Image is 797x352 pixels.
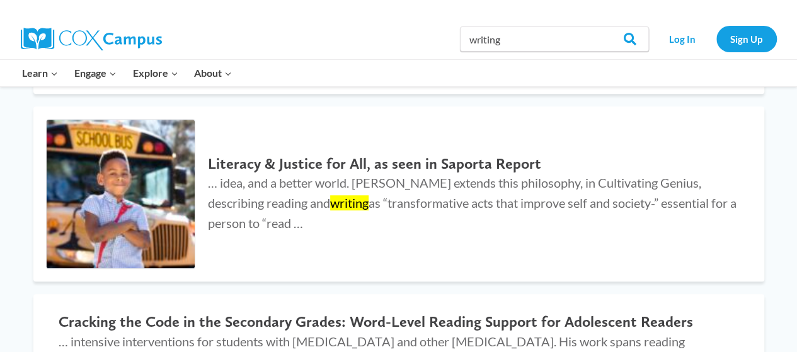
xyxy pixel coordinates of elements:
input: Search Cox Campus [460,26,649,52]
button: Child menu of About [186,60,240,86]
span: … idea, and a better world. [PERSON_NAME] extends this philosophy, in Cultivating Genius, describ... [208,175,737,230]
a: Literacy & Justice for All, as seen in Saporta Report Literacy & Justice for All, as seen in Sapo... [33,106,764,281]
img: Cox Campus [21,28,162,50]
nav: Secondary Navigation [655,26,777,52]
button: Child menu of Engage [66,60,125,86]
nav: Primary Navigation [14,60,240,86]
button: Child menu of Explore [125,60,186,86]
button: Child menu of Learn [14,60,67,86]
img: Literacy & Justice for All, as seen in Saporta Report [47,120,195,268]
h2: Cracking the Code in the Secondary Grades: Word-Level Reading Support for Adolescent Readers [59,313,739,331]
mark: writing [330,195,369,210]
a: Sign Up [716,26,777,52]
a: Log In [655,26,710,52]
h2: Literacy & Justice for All, as seen in Saporta Report [208,155,738,173]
